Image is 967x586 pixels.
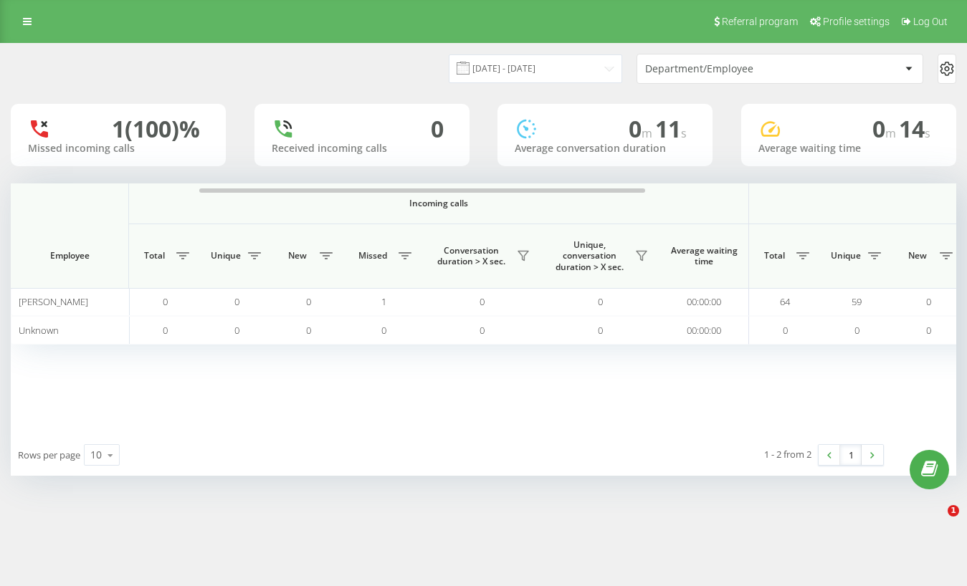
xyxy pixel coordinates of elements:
[823,16,890,27] span: Profile settings
[19,324,59,337] span: Unknown
[548,239,631,273] span: Unique, conversation duration > Х sec.
[381,295,386,308] span: 1
[783,324,788,337] span: 0
[136,250,172,261] span: Total
[645,63,816,75] div: Department/Employee
[480,324,485,337] span: 0
[872,113,899,144] span: 0
[90,448,102,462] div: 10
[112,115,200,143] div: 1 (100)%
[852,295,862,308] span: 59
[208,250,244,261] span: Unique
[272,143,452,155] div: Received incoming calls
[758,143,939,155] div: Average waiting time
[681,125,687,141] span: s
[306,295,311,308] span: 0
[655,113,687,144] span: 11
[629,113,655,144] span: 0
[913,16,948,27] span: Log Out
[431,115,444,143] div: 0
[926,324,931,337] span: 0
[306,324,311,337] span: 0
[18,448,80,461] span: Rows per page
[780,295,790,308] span: 64
[854,324,859,337] span: 0
[756,250,792,261] span: Total
[828,250,864,261] span: Unique
[899,113,930,144] span: 14
[351,250,394,261] span: Missed
[722,16,798,27] span: Referral program
[642,125,655,141] span: m
[430,245,513,267] span: Conversation duration > Х sec.
[23,250,116,261] span: Employee
[659,316,749,344] td: 00:00:00
[918,505,953,539] iframe: Intercom live chat
[925,125,930,141] span: s
[900,250,935,261] span: New
[163,295,168,308] span: 0
[515,143,695,155] div: Average conversation duration
[166,198,711,209] span: Incoming calls
[764,447,811,461] div: 1 - 2 from 2
[840,445,862,465] a: 1
[670,245,738,267] span: Average waiting time
[381,324,386,337] span: 0
[234,295,239,308] span: 0
[28,143,209,155] div: Missed incoming calls
[19,295,88,308] span: [PERSON_NAME]
[659,288,749,316] td: 00:00:00
[926,295,931,308] span: 0
[885,125,899,141] span: m
[948,505,959,517] span: 1
[280,250,315,261] span: New
[480,295,485,308] span: 0
[163,324,168,337] span: 0
[598,295,603,308] span: 0
[598,324,603,337] span: 0
[234,324,239,337] span: 0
